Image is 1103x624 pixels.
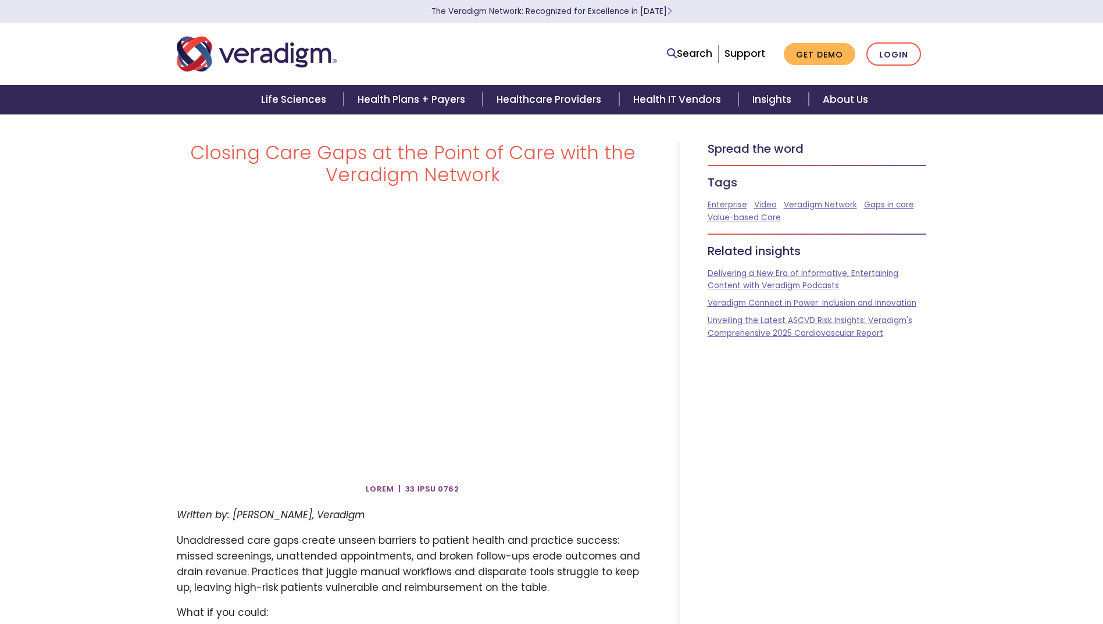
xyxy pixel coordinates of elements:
h1: Closing Care Gaps at the Point of Care with the Veradigm Network [177,142,649,187]
a: Veradigm Network [784,199,857,210]
iframe: YouTube video player [177,205,649,471]
a: Health Plans + Payers [344,85,483,114]
p: Unaddressed care gaps create unseen barriers to patient health and practice success: missed scree... [177,533,649,596]
a: Video [754,199,777,210]
span: Lorem | 33 Ipsu 0762 [366,480,459,499]
h5: Spread the word [708,142,927,156]
img: Veradigm logo [177,35,337,73]
a: Unveiling the Latest ASCVD Risk Insights: Veradigm's Comprehensive 2025 Cardiovascular Report [708,315,912,339]
a: Health IT Vendors [619,85,738,114]
em: Written by: [PERSON_NAME], Veradigm [177,508,365,522]
a: The Veradigm Network: Recognized for Excellence in [DATE]Learn More [431,6,672,17]
a: Veradigm Connect in Power: Inclusion and Innovation [708,297,916,309]
a: Support [724,46,765,60]
a: Healthcare Providers [483,85,619,114]
a: Gaps in care [864,199,914,210]
a: Delivering a New Era of Informative, Entertaining Content with Veradigm Podcasts [708,268,898,292]
p: What if you could: [177,605,649,621]
a: Value-based Care [708,212,781,223]
a: Get Demo [784,43,855,66]
a: Enterprise [708,199,747,210]
span: Learn More [667,6,672,17]
a: Login [866,42,921,66]
h5: Related insights [708,244,927,258]
h5: Tags [708,175,927,189]
a: About Us [809,85,882,114]
a: Life Sciences [247,85,344,114]
a: Search [667,46,712,62]
a: Insights [738,85,809,114]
